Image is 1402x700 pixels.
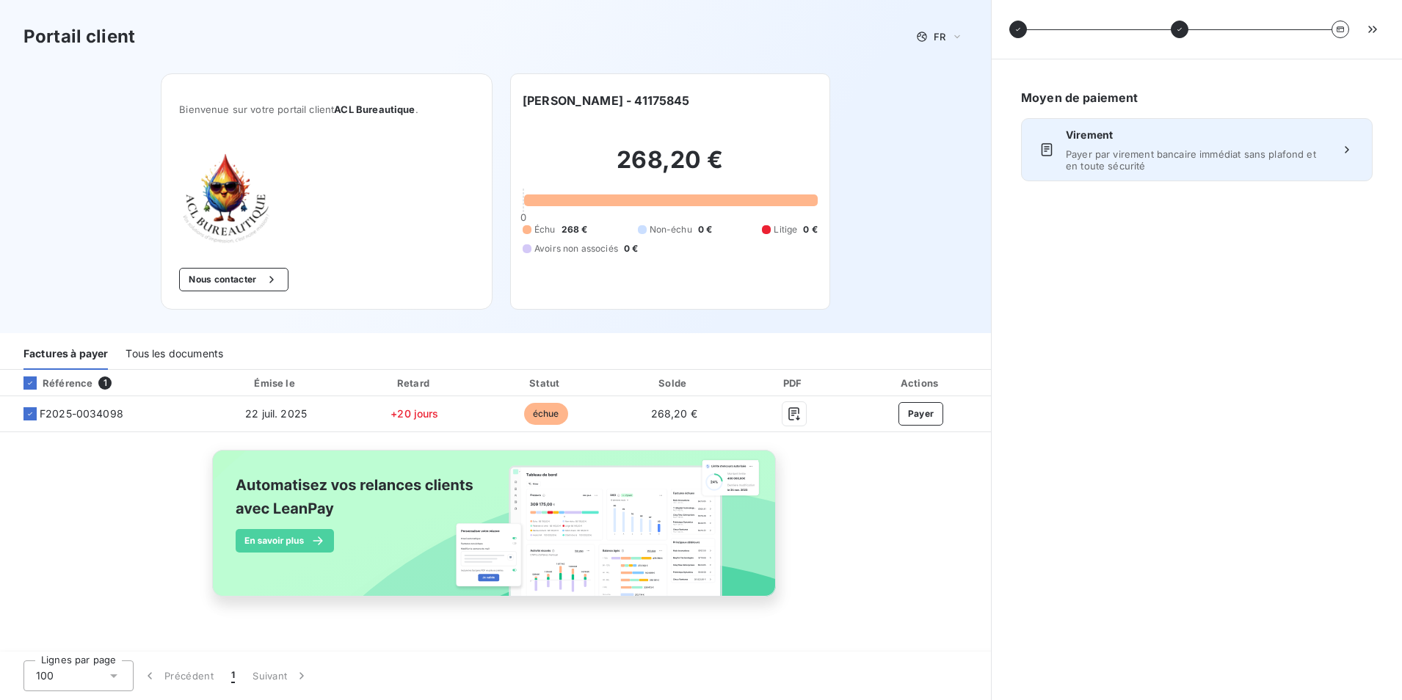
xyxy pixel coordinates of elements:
img: banner [199,441,792,621]
button: Suivant [244,660,318,691]
span: +20 jours [391,407,438,420]
span: 1 [98,376,112,390]
span: Virement [1066,128,1328,142]
span: 268,20 € [651,407,697,420]
div: Retard [352,376,479,390]
h6: [PERSON_NAME] - 41175845 [523,92,690,109]
div: Référence [12,376,92,390]
span: 0 € [624,242,638,255]
div: Actions [854,376,988,390]
span: 22 juil. 2025 [245,407,307,420]
h6: Moyen de paiement [1021,89,1373,106]
span: Litige [774,223,797,236]
div: PDF [740,376,848,390]
span: FR [934,31,945,43]
button: Précédent [134,660,222,691]
span: Non-échu [650,223,692,236]
span: échue [524,403,568,425]
span: 268 € [562,223,588,236]
button: 1 [222,660,244,691]
div: Tous les documents [126,339,223,370]
span: 1 [231,668,235,683]
img: Company logo [179,150,273,244]
div: Solde [614,376,734,390]
div: Émise le [207,376,346,390]
span: Payer par virement bancaire immédiat sans plafond et en toute sécurité [1066,148,1328,172]
div: Factures à payer [23,339,108,370]
span: Bienvenue sur votre portail client . [179,103,474,115]
span: Avoirs non associés [534,242,618,255]
span: 0 € [698,223,712,236]
h2: 268,20 € [523,145,818,189]
span: ACL Bureautique [334,103,415,115]
button: Nous contacter [179,268,288,291]
span: F2025-0034098 [40,406,123,421]
span: 100 [36,668,54,683]
span: Échu [534,223,556,236]
h3: Portail client [23,23,135,50]
button: Payer [898,402,944,426]
div: Statut [484,376,608,390]
span: 0 € [803,223,817,236]
span: 0 [520,211,526,223]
